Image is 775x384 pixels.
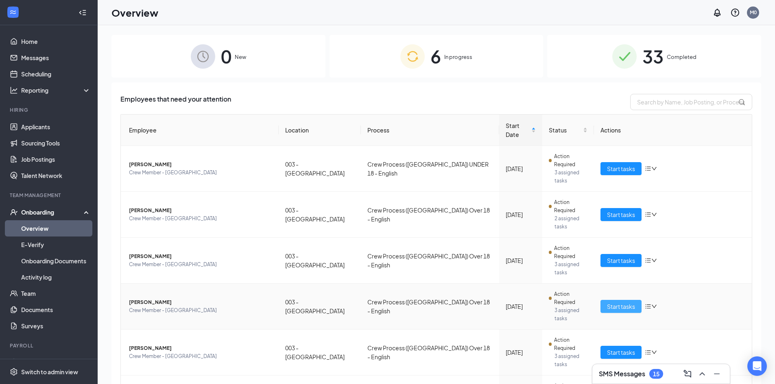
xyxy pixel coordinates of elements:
[651,304,657,309] span: down
[10,342,89,349] div: Payroll
[279,238,361,284] td: 003 - [GEOGRAPHIC_DATA]
[607,164,635,173] span: Start tasks
[651,212,657,217] span: down
[645,303,651,310] span: bars
[554,290,587,306] span: Action Required
[651,166,657,171] span: down
[21,151,91,167] a: Job Postings
[79,9,87,17] svg: Collapse
[121,115,279,146] th: Employee
[21,167,91,184] a: Talent Network
[645,257,651,264] span: bars
[645,349,651,356] span: bars
[599,369,645,378] h3: SMS Messages
[712,369,722,379] svg: Minimize
[667,53,696,61] span: Completed
[10,106,89,113] div: Hiring
[651,258,657,263] span: down
[221,42,231,70] span: 0
[10,368,18,376] svg: Settings
[681,367,694,380] button: ComposeMessage
[555,352,587,369] span: 3 assigned tasks
[653,371,659,377] div: 15
[600,162,642,175] button: Start tasks
[10,86,18,94] svg: Analysis
[9,8,17,16] svg: WorkstreamLogo
[129,252,272,260] span: [PERSON_NAME]
[129,344,272,352] span: [PERSON_NAME]
[747,356,767,376] div: Open Intercom Messenger
[506,256,536,265] div: [DATE]
[712,8,722,17] svg: Notifications
[506,210,536,219] div: [DATE]
[279,115,361,146] th: Location
[21,302,91,318] a: Documents
[555,215,587,231] span: 2 assigned tasks
[129,161,272,169] span: [PERSON_NAME]
[555,306,587,323] span: 3 assigned tasks
[21,119,91,135] a: Applicants
[111,6,158,20] h1: Overview
[279,146,361,192] td: 003 - [GEOGRAPHIC_DATA]
[645,211,651,218] span: bars
[554,152,587,169] span: Action Required
[710,367,723,380] button: Minimize
[21,253,91,269] a: Onboarding Documents
[21,354,91,371] a: PayrollCrown
[10,208,18,216] svg: UserCheck
[607,302,635,311] span: Start tasks
[554,336,587,352] span: Action Required
[600,300,642,313] button: Start tasks
[645,165,651,172] span: bars
[630,94,752,110] input: Search by Name, Job Posting, or Process
[129,206,272,215] span: [PERSON_NAME]
[21,86,91,94] div: Reporting
[10,192,89,199] div: Team Management
[361,238,499,284] td: Crew Process ([GEOGRAPHIC_DATA]) Over 18 - English
[600,254,642,267] button: Start tasks
[506,302,536,311] div: [DATE]
[549,126,581,135] span: Status
[555,169,587,185] span: 3 assigned tasks
[361,192,499,238] td: Crew Process ([GEOGRAPHIC_DATA]) Over 18 - English
[697,369,707,379] svg: ChevronUp
[21,50,91,66] a: Messages
[21,135,91,151] a: Sourcing Tools
[21,220,91,236] a: Overview
[129,306,272,315] span: Crew Member - [GEOGRAPHIC_DATA]
[129,352,272,360] span: Crew Member - [GEOGRAPHIC_DATA]
[21,66,91,82] a: Scheduling
[554,198,587,215] span: Action Required
[600,346,642,359] button: Start tasks
[430,42,441,70] span: 6
[651,349,657,355] span: down
[361,330,499,375] td: Crew Process ([GEOGRAPHIC_DATA]) Over 18 - English
[444,53,472,61] span: In progress
[21,236,91,253] a: E-Verify
[506,164,536,173] div: [DATE]
[594,115,752,146] th: Actions
[361,284,499,330] td: Crew Process ([GEOGRAPHIC_DATA]) Over 18 - English
[607,210,635,219] span: Start tasks
[554,244,587,260] span: Action Required
[696,367,709,380] button: ChevronUp
[129,215,272,223] span: Crew Member - [GEOGRAPHIC_DATA]
[361,146,499,192] td: Crew Process ([GEOGRAPHIC_DATA]) UNDER 18 - English
[21,318,91,334] a: Surveys
[506,348,536,357] div: [DATE]
[21,33,91,50] a: Home
[279,330,361,375] td: 003 - [GEOGRAPHIC_DATA]
[600,208,642,221] button: Start tasks
[129,260,272,269] span: Crew Member - [GEOGRAPHIC_DATA]
[21,285,91,302] a: Team
[129,169,272,177] span: Crew Member - [GEOGRAPHIC_DATA]
[21,208,84,216] div: Onboarding
[750,9,757,16] div: M0
[235,53,246,61] span: New
[555,260,587,277] span: 3 assigned tasks
[730,8,740,17] svg: QuestionInfo
[21,269,91,285] a: Activity log
[506,121,530,139] span: Start Date
[129,298,272,306] span: [PERSON_NAME]
[361,115,499,146] th: Process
